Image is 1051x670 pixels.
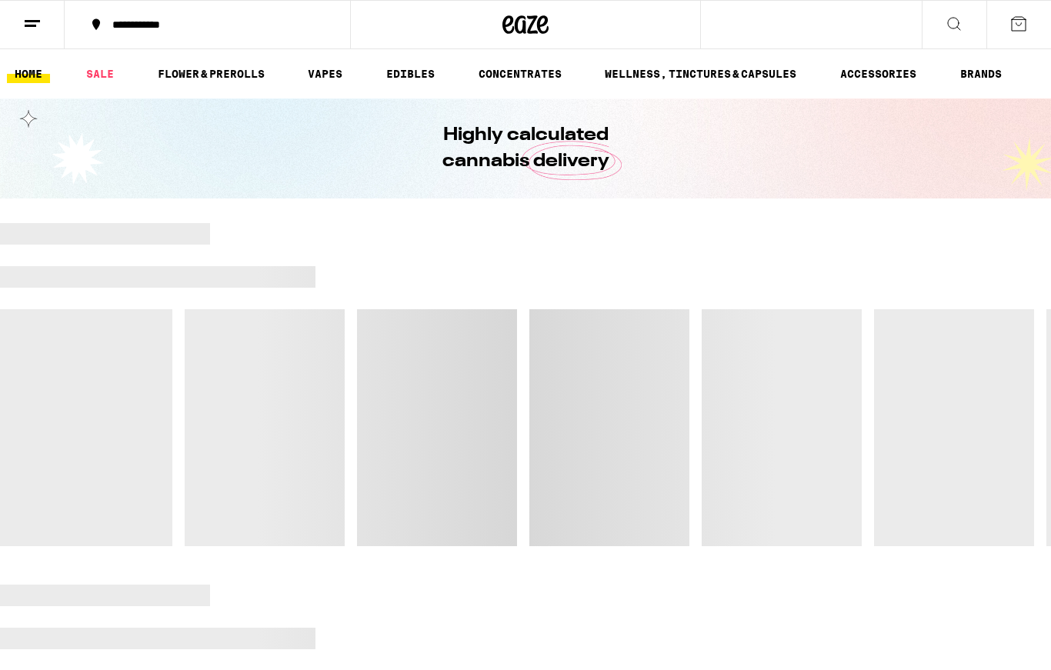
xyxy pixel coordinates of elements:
h1: Highly calculated cannabis delivery [399,122,652,175]
a: HOME [7,65,50,83]
a: SALE [78,65,122,83]
a: EDIBLES [379,65,442,83]
a: CONCENTRATES [471,65,569,83]
a: FLOWER & PREROLLS [150,65,272,83]
a: BRANDS [953,65,1009,83]
a: WELLNESS, TINCTURES & CAPSULES [597,65,804,83]
a: ACCESSORIES [832,65,924,83]
a: VAPES [300,65,350,83]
